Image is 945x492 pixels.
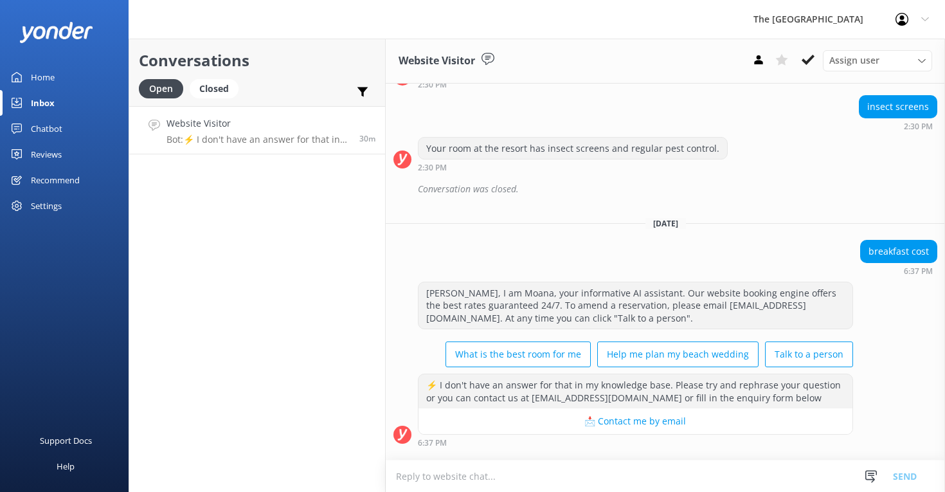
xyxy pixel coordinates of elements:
[419,374,852,408] div: ⚡ I don't have an answer for that in my knowledge base. Please try and rephrase your question or ...
[40,428,92,453] div: Support Docs
[31,167,80,193] div: Recommend
[166,116,350,131] h4: Website Visitor
[597,342,759,367] button: Help me plan my beach wedding
[31,90,55,116] div: Inbox
[418,81,447,89] strong: 2:30 PM
[418,164,447,172] strong: 2:30 PM
[860,266,937,275] div: Aug 26 2025 12:37am (UTC -10:00) Pacific/Honolulu
[645,218,686,229] span: [DATE]
[419,408,852,434] button: 📩 Contact me by email
[418,178,937,200] div: Conversation was closed.
[446,342,591,367] button: What is the best room for me
[57,453,75,479] div: Help
[139,81,190,95] a: Open
[904,268,933,275] strong: 6:37 PM
[418,438,853,447] div: Aug 26 2025 12:37am (UTC -10:00) Pacific/Honolulu
[861,241,937,262] div: breakfast cost
[418,163,728,172] div: Aug 16 2025 08:30pm (UTC -10:00) Pacific/Honolulu
[418,80,843,89] div: Aug 16 2025 08:30pm (UTC -10:00) Pacific/Honolulu
[190,79,239,98] div: Closed
[393,178,937,200] div: 2025-08-17T08:58:12.763
[859,122,937,131] div: Aug 16 2025 08:30pm (UTC -10:00) Pacific/Honolulu
[359,133,375,144] span: Aug 26 2025 12:37am (UTC -10:00) Pacific/Honolulu
[860,96,937,118] div: insect screens
[829,53,879,68] span: Assign user
[31,141,62,167] div: Reviews
[419,282,852,329] div: [PERSON_NAME], I am Moana, your informative AI assistant. Our website booking engine offers the b...
[823,50,932,71] div: Assign User
[19,22,93,43] img: yonder-white-logo.png
[904,123,933,131] strong: 2:30 PM
[31,64,55,90] div: Home
[139,48,375,73] h2: Conversations
[31,193,62,219] div: Settings
[139,79,183,98] div: Open
[190,81,245,95] a: Closed
[31,116,62,141] div: Chatbot
[399,53,475,69] h3: Website Visitor
[166,134,350,145] p: Bot: ⚡ I don't have an answer for that in my knowledge base. Please try and rephrase your questio...
[765,342,853,367] button: Talk to a person
[419,138,727,159] div: Your room at the resort has insect screens and regular pest control.
[129,106,385,154] a: Website VisitorBot:⚡ I don't have an answer for that in my knowledge base. Please try and rephras...
[418,439,447,447] strong: 6:37 PM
